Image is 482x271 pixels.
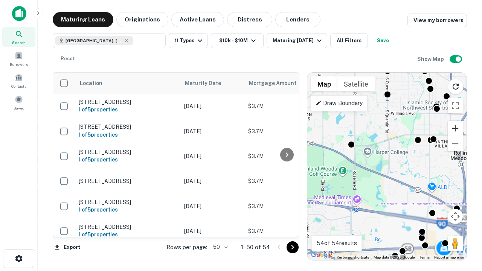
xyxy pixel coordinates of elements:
button: Toggle fullscreen view [448,98,463,113]
th: Maturity Date [180,73,244,94]
button: Distress [227,12,272,27]
h6: 1 of 5 properties [79,206,177,214]
p: [STREET_ADDRESS] [79,224,177,230]
span: Saved [14,105,24,111]
button: Export [53,242,82,253]
span: Search [12,40,26,46]
button: Keyboard shortcuts [337,255,369,260]
p: $3.7M [248,227,323,235]
span: [GEOGRAPHIC_DATA], [GEOGRAPHIC_DATA] [66,37,122,44]
a: Saved [2,92,35,113]
span: Location [79,79,102,88]
button: Reload search area [448,79,464,94]
h6: 1 of 5 properties [79,230,177,239]
p: [DATE] [184,152,241,160]
p: $3.7M [248,152,323,160]
a: View my borrowers [407,14,467,27]
p: $3.7M [248,102,323,110]
h6: 1 of 5 properties [79,105,177,114]
img: capitalize-icon.png [12,6,26,21]
p: $3.7M [248,127,323,135]
p: [STREET_ADDRESS] [79,199,177,206]
button: Drag Pegman onto the map to open Street View [448,236,463,251]
a: Contacts [2,70,35,91]
button: $10k - $10M [211,33,264,48]
div: 50 [210,242,229,253]
h6: Show Map [417,55,445,63]
button: Maturing [DATE] [267,33,327,48]
a: Search [2,27,35,47]
span: Map data ©2025 Google [374,255,415,259]
span: Borrowers [10,61,28,67]
div: 0 0 [307,73,467,260]
a: Open this area in Google Maps (opens a new window) [309,250,334,260]
button: Active Loans [171,12,224,27]
button: Originations [116,12,168,27]
p: $3.7M [248,202,323,210]
p: [STREET_ADDRESS] [79,178,177,184]
button: Maturing Loans [53,12,113,27]
p: [DATE] [184,202,241,210]
a: Borrowers [2,49,35,69]
p: [STREET_ADDRESS] [79,99,177,105]
a: Report a map error [434,255,464,259]
button: Lenders [275,12,320,27]
button: Zoom in [448,121,463,136]
p: [DATE] [184,177,241,185]
span: Contacts [11,83,26,89]
button: All Filters [330,33,368,48]
button: Zoom out [448,136,463,151]
button: Save your search to get updates of matches that match your search criteria. [371,33,395,48]
a: Terms (opens in new tab) [419,255,430,259]
button: Show satellite imagery [337,76,375,91]
div: Maturing [DATE] [273,36,324,45]
p: 1–50 of 54 [241,243,270,252]
button: Reset [56,51,80,66]
h6: 1 of 5 properties [79,155,177,164]
p: [STREET_ADDRESS] [79,123,177,130]
p: $3.7M [248,177,323,185]
p: Rows per page: [166,243,207,252]
button: 11 Types [169,33,208,48]
span: Maturity Date [185,79,231,88]
th: Location [75,73,180,94]
p: [DATE] [184,227,241,235]
p: [DATE] [184,127,241,135]
h6: 1 of 5 properties [79,131,177,139]
th: Mortgage Amount [244,73,327,94]
p: [STREET_ADDRESS] [79,149,177,155]
button: Go to next page [287,241,299,253]
img: Google [309,250,334,260]
p: 54 of 54 results [317,239,357,248]
p: [DATE] [184,102,241,110]
iframe: Chat Widget [444,187,482,223]
p: Draw Boundary [316,99,363,108]
button: Show street map [311,76,337,91]
span: Mortgage Amount [249,79,306,88]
